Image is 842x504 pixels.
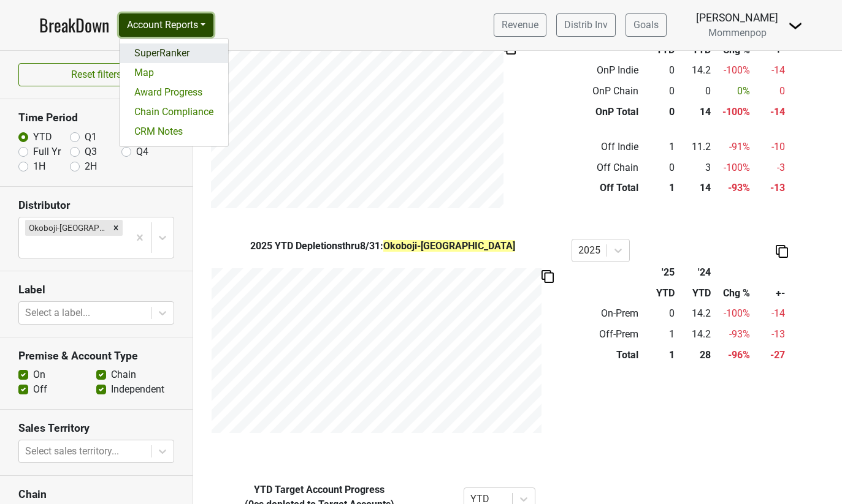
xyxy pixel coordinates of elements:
button: Reset filters [18,63,174,86]
label: Independent [111,382,164,397]
span: Okoboji-[GEOGRAPHIC_DATA] [383,240,515,252]
td: -100 % [714,157,753,178]
td: -10 [753,137,788,157]
div: [PERSON_NAME] [696,10,778,26]
label: Chain [111,367,136,382]
td: 14 [678,178,714,199]
td: On-Prem [572,304,641,325]
td: -93 % [714,324,753,345]
td: 28 [677,345,714,366]
td: -100 % [714,61,753,81]
button: Account Reports [119,13,213,37]
td: OnP Total [572,102,641,122]
td: -96 % [714,345,753,366]
span: 2025 [250,240,275,252]
td: -13 [753,324,788,345]
th: +- [753,283,788,304]
td: 1 [641,137,678,157]
h3: Distributor [18,199,174,212]
label: 2H [85,159,97,174]
div: Account Reports [119,38,229,147]
td: 0 [641,157,678,178]
label: YTD [33,130,52,145]
label: Q4 [136,145,148,159]
img: Copy to clipboard [542,270,554,283]
td: -91 % [714,137,753,157]
div: Okoboji-[GEOGRAPHIC_DATA] [25,220,109,236]
h3: Time Period [18,111,174,124]
td: 1 [641,178,678,199]
h3: Sales Territory [18,422,174,435]
a: BreakDown [39,12,109,38]
label: 1H [33,159,45,174]
a: SuperRanker [120,43,228,63]
a: Chain Compliance [120,102,228,122]
td: 0 [678,81,714,102]
label: On [33,367,45,382]
td: 0 [641,102,678,122]
td: 14.2 [677,324,714,345]
label: Full Yr [33,145,61,159]
label: Q3 [85,145,97,159]
h3: Chain [18,488,174,501]
img: Dropdown Menu [788,18,803,33]
th: YTD [641,283,677,304]
h3: Premise & Account Type [18,350,174,363]
td: 0 [641,61,678,81]
div: YTD Depletions thru 8/31 : [202,239,562,254]
td: 14.2 [677,304,714,325]
label: Q1 [85,130,97,145]
td: -27 [753,345,788,366]
div: Remove Okoboji-IA [109,220,123,236]
td: 0 % [714,81,753,102]
th: YTD [677,283,714,304]
a: Goals [626,13,667,37]
td: 3 [678,157,714,178]
a: Distrib Inv [556,13,616,37]
td: -14 [753,102,788,122]
h3: Label [18,284,174,296]
td: 0 [641,81,678,102]
td: Off-Prem [572,324,641,345]
td: -100 % [714,304,753,325]
a: Revenue [494,13,546,37]
td: -100 % [714,102,753,122]
a: Award Progress [120,83,228,102]
td: 0 [753,81,788,102]
td: 14.2 [678,61,714,81]
th: '24 [677,262,714,283]
td: 0 [641,304,677,325]
td: 1 [641,324,677,345]
td: Off Chain [572,157,641,178]
th: '25 [641,262,677,283]
img: Copy to clipboard [776,245,788,258]
td: 11.2 [678,137,714,157]
span: YTD [254,484,272,495]
td: Off Total [572,178,641,199]
td: Total [572,345,641,366]
a: CRM Notes [120,122,228,141]
td: -13 [753,178,788,199]
td: 14 [678,102,714,122]
td: -3 [753,157,788,178]
a: Map [120,63,228,83]
th: Chg % [714,283,753,304]
td: -14 [753,304,788,325]
td: OnP Chain [572,81,641,102]
span: Mommenpop [708,27,767,39]
td: -14 [753,61,788,81]
td: 1 [641,345,677,366]
td: OnP Indie [572,61,641,81]
td: -93 % [714,178,753,199]
label: Off [33,382,47,397]
td: Off Indie [572,137,641,157]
